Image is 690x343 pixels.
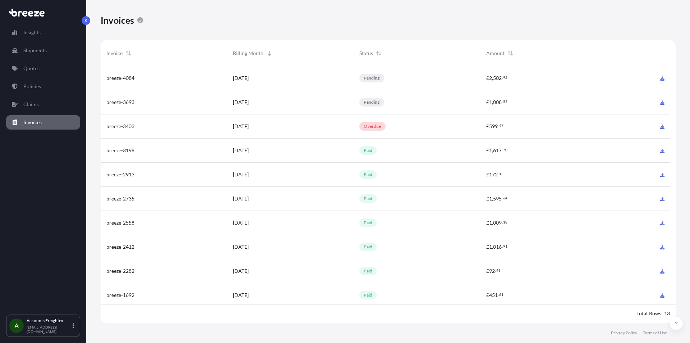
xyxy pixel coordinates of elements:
[486,76,489,81] span: £
[492,196,493,201] span: ,
[486,220,489,225] span: £
[374,49,383,58] button: Sort
[233,267,249,275] span: [DATE]
[106,99,134,106] span: breeze-3693
[486,148,489,153] span: £
[106,195,134,202] span: breeze-2735
[499,125,503,127] span: 47
[492,100,493,105] span: ,
[6,79,80,94] a: Policies
[106,243,134,251] span: breeze-2412
[364,244,372,250] p: paid
[503,76,507,79] span: 92
[27,325,71,334] p: [EMAIL_ADDRESS][DOMAIN_NAME]
[233,50,263,57] span: Billing Month
[493,220,502,225] span: 009
[492,244,493,249] span: ,
[506,49,515,58] button: Sort
[486,268,489,274] span: £
[502,100,503,103] span: .
[106,292,134,299] span: breeze-1692
[23,101,39,108] p: Claims
[502,245,503,248] span: .
[364,268,372,274] p: paid
[489,76,492,81] span: 2
[492,76,493,81] span: ,
[503,149,507,151] span: 70
[493,244,502,249] span: 016
[493,76,502,81] span: 502
[106,219,134,226] span: breeze-2558
[233,219,249,226] span: [DATE]
[489,148,492,153] span: 1
[233,123,249,130] span: [DATE]
[493,148,502,153] span: 617
[364,172,372,177] p: paid
[233,75,249,82] span: [DATE]
[6,61,80,76] a: Quotes
[502,221,503,224] span: .
[265,49,273,58] button: Sort
[498,125,499,127] span: .
[607,40,670,66] div: Actions
[492,220,493,225] span: ,
[503,100,507,103] span: 55
[503,245,507,248] span: 91
[502,76,503,79] span: .
[498,173,499,175] span: .
[233,171,249,178] span: [DATE]
[23,83,41,90] p: Policies
[489,244,492,249] span: 1
[486,293,489,298] span: £
[106,50,123,57] span: Invoice
[6,25,80,40] a: Insights
[124,49,133,58] button: Sort
[23,47,47,54] p: Shipments
[499,173,503,175] span: 13
[643,330,667,336] a: Terms of Use
[364,148,372,153] p: paid
[6,43,80,58] a: Shipments
[106,171,134,178] span: breeze-2913
[101,14,134,26] p: Invoices
[486,50,505,57] span: Amount
[233,99,249,106] span: [DATE]
[502,197,503,199] span: .
[495,269,496,272] span: .
[496,269,501,272] span: 43
[23,29,41,36] p: Insights
[486,196,489,201] span: £
[106,267,134,275] span: breeze-2282
[489,100,492,105] span: 1
[106,75,134,82] span: breeze-4084
[486,124,489,129] span: £
[499,293,503,296] span: 61
[489,196,492,201] span: 1
[14,322,19,329] span: A
[489,124,498,129] span: 599
[503,221,507,224] span: 18
[6,97,80,112] a: Claims
[502,149,503,151] span: .
[486,244,489,249] span: £
[489,293,498,298] span: 451
[359,50,373,57] span: Status
[611,330,637,336] a: Privacy Policy
[492,148,493,153] span: ,
[486,172,489,177] span: £
[364,123,381,129] p: overdue
[498,293,499,296] span: .
[6,115,80,130] a: Invoices
[233,243,249,251] span: [DATE]
[493,196,502,201] span: 595
[233,292,249,299] span: [DATE]
[364,292,372,298] p: paid
[27,318,71,324] p: Accounts Freightex
[233,147,249,154] span: [DATE]
[489,268,495,274] span: 92
[106,147,134,154] span: breeze-3198
[23,65,40,72] p: Quotes
[233,195,249,202] span: [DATE]
[106,123,134,130] span: breeze-3403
